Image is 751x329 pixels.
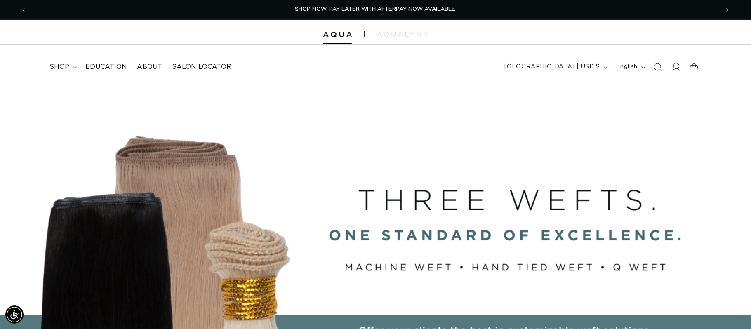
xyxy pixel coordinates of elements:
iframe: Chat Widget [710,289,751,329]
button: Next announcement [718,2,737,18]
button: [GEOGRAPHIC_DATA] | USD $ [499,59,611,75]
span: Education [85,63,127,71]
a: Salon Locator [167,58,236,76]
img: aqualyna.com [377,32,428,37]
summary: shop [45,58,80,76]
span: About [137,63,162,71]
span: Salon Locator [172,63,231,71]
summary: Search [649,58,667,76]
button: Previous announcement [14,2,33,18]
button: English [611,59,649,75]
img: Aqua Hair Extensions [323,32,352,38]
a: Education [80,58,132,76]
span: [GEOGRAPHIC_DATA] | USD $ [504,63,600,71]
span: English [616,63,638,71]
span: shop [49,63,69,71]
a: About [132,58,167,76]
div: Accessibility Menu [5,305,24,324]
span: SHOP NOW. PAY LATER WITH AFTERPAY NOW AVAILABLE [295,7,455,12]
